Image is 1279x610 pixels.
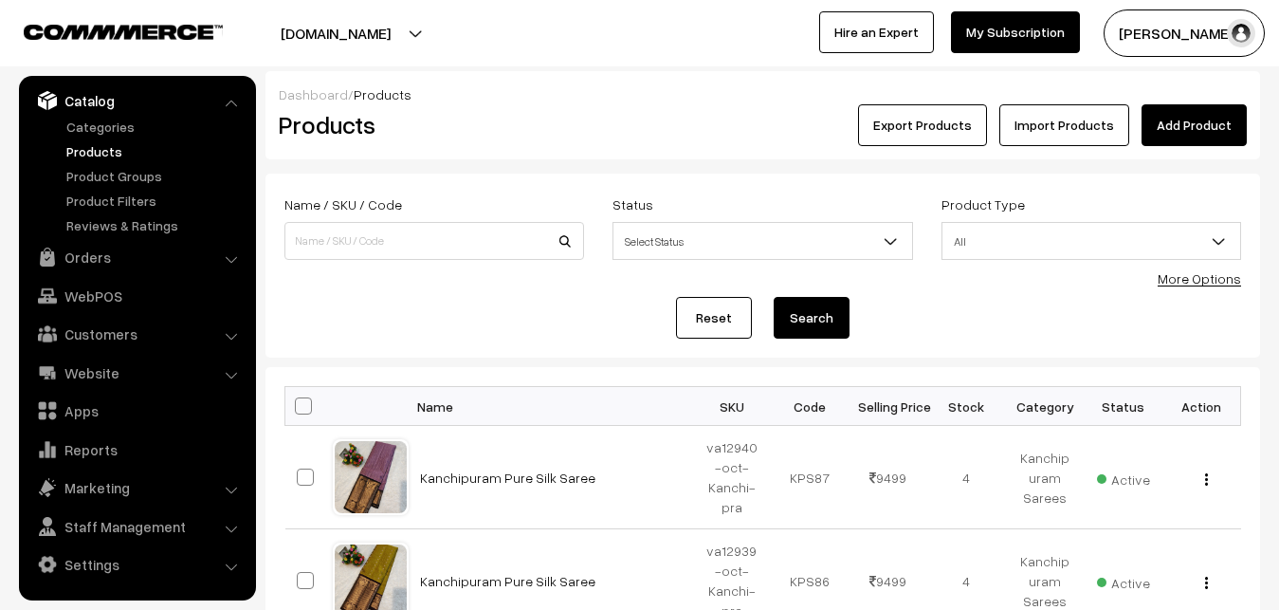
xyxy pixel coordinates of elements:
[942,225,1240,258] span: All
[941,222,1241,260] span: All
[24,19,190,42] a: COMMMERCE
[1158,270,1241,287] a: More Options
[771,426,850,529] td: KPS87
[214,9,457,57] button: [DOMAIN_NAME]
[24,394,249,428] a: Apps
[62,166,249,186] a: Product Groups
[774,297,850,339] button: Search
[613,225,911,258] span: Select Status
[927,387,1006,426] th: Stock
[24,279,249,313] a: WebPOS
[1104,9,1265,57] button: [PERSON_NAME]
[1006,426,1085,529] td: Kanchipuram Sarees
[284,194,402,214] label: Name / SKU / Code
[24,317,249,351] a: Customers
[850,426,928,529] td: 9499
[999,104,1129,146] a: Import Products
[693,387,772,426] th: SKU
[1205,577,1208,589] img: Menu
[1006,387,1085,426] th: Category
[420,573,595,589] a: Kanchipuram Pure Silk Saree
[24,471,249,505] a: Marketing
[612,194,653,214] label: Status
[1084,387,1162,426] th: Status
[24,25,223,39] img: COMMMERCE
[62,141,249,161] a: Products
[850,387,928,426] th: Selling Price
[62,117,249,137] a: Categories
[771,387,850,426] th: Code
[62,215,249,235] a: Reviews & Ratings
[612,222,912,260] span: Select Status
[24,509,249,544] a: Staff Management
[858,104,987,146] button: Export Products
[1097,465,1150,490] span: Active
[927,426,1006,529] td: 4
[1227,19,1255,47] img: user
[676,297,752,339] a: Reset
[284,222,584,260] input: Name / SKU / Code
[1162,387,1241,426] th: Action
[24,547,249,582] a: Settings
[1142,104,1247,146] a: Add Product
[62,191,249,211] a: Product Filters
[354,86,411,102] span: Products
[819,11,934,53] a: Hire an Expert
[941,194,1025,214] label: Product Type
[24,240,249,274] a: Orders
[693,426,772,529] td: va12940-oct-Kanchi-pra
[24,83,249,118] a: Catalog
[1205,473,1208,486] img: Menu
[279,84,1247,104] div: /
[24,433,249,467] a: Reports
[279,110,582,139] h2: Products
[279,86,348,102] a: Dashboard
[1097,568,1150,593] span: Active
[420,470,595,486] a: Kanchipuram Pure Silk Saree
[951,11,1080,53] a: My Subscription
[409,387,693,426] th: Name
[24,356,249,390] a: Website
